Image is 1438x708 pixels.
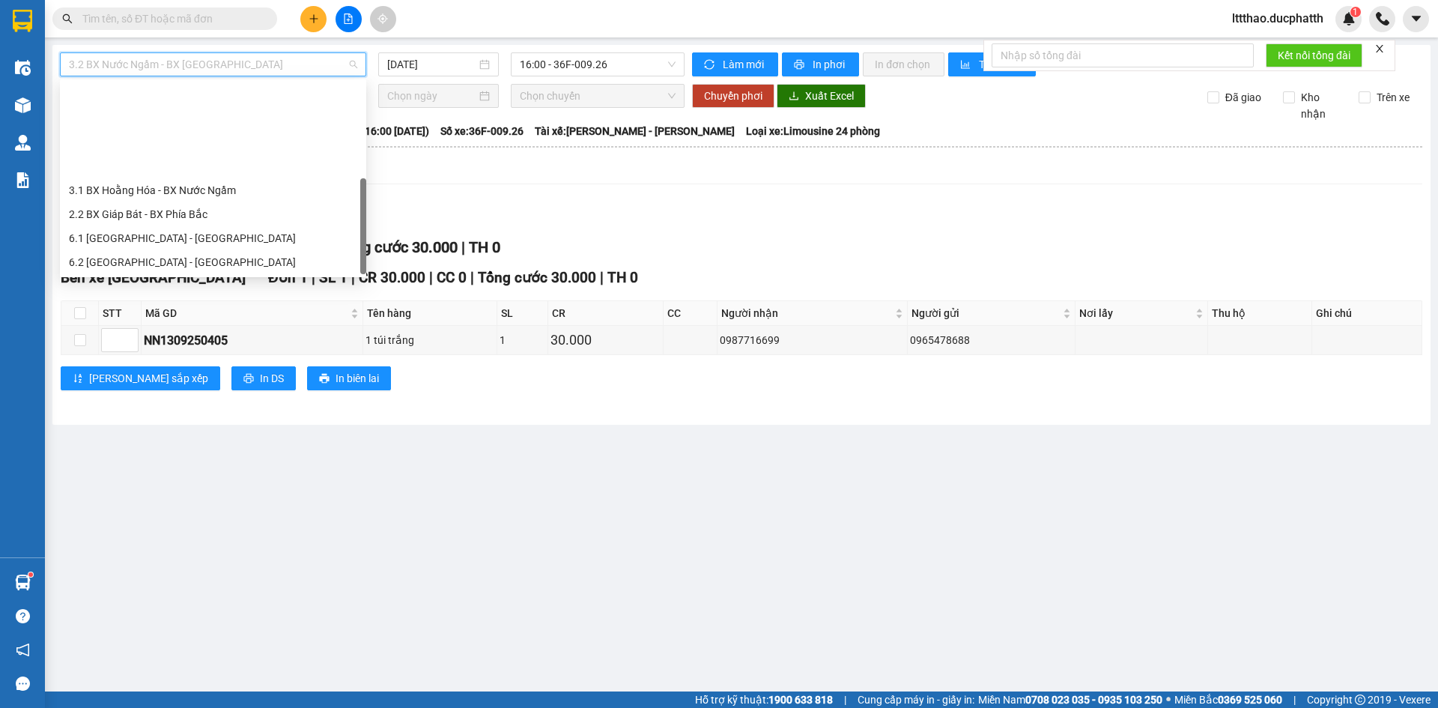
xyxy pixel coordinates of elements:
th: Ghi chú [1312,301,1422,326]
button: sort-ascending[PERSON_NAME] sắp xếp [61,366,220,390]
span: Tổng cước 30.000 [478,269,596,286]
span: Làm mới [723,56,766,73]
span: SL 1 [319,269,348,286]
img: warehouse-icon [15,575,31,590]
img: warehouse-icon [15,135,31,151]
button: printerIn phơi [782,52,859,76]
span: plus [309,13,319,24]
span: aim [377,13,388,24]
span: sync [704,59,717,71]
span: lttthao.ducphatth [1220,9,1335,28]
span: Đơn 1 [268,269,308,286]
th: CC [664,301,718,326]
span: | [1293,692,1296,708]
span: Miền Nam [978,692,1162,708]
th: Thu hộ [1208,301,1312,326]
span: Bến xe [GEOGRAPHIC_DATA] [61,269,246,286]
button: file-add [336,6,362,32]
span: ⚪️ [1166,697,1171,703]
span: | [351,269,355,286]
input: 13/09/2025 [387,56,476,73]
div: 3.1 BX Hoằng Hóa - BX Nước Ngầm [69,182,357,199]
span: Trên xe [1371,89,1416,106]
div: 0965478688 [910,332,1073,348]
span: copyright [1355,695,1365,705]
strong: 0369 525 060 [1218,694,1282,706]
div: 2.2 BX Giáp Bát - BX Phía Bắc [60,202,366,226]
button: printerIn DS [231,366,296,390]
span: close [1374,43,1385,54]
span: Hỗ trợ kỹ thuật: [695,692,833,708]
div: 2.2 BX Giáp Bát - BX Phía Bắc [69,206,357,223]
sup: 1 [1350,7,1361,17]
span: 1 [1353,7,1358,17]
span: Đã giao [1219,89,1267,106]
button: Chuyển phơi [692,84,774,108]
span: CR 30.000 [359,269,425,286]
strong: 1900 633 818 [768,694,833,706]
span: notification [16,643,30,657]
span: In phơi [813,56,847,73]
div: 6.1 Thanh Hóa - Hà Nội [60,226,366,250]
span: Miền Bắc [1174,692,1282,708]
div: 6.1 [GEOGRAPHIC_DATA] - [GEOGRAPHIC_DATA] [69,230,357,246]
button: plus [300,6,327,32]
th: STT [99,301,142,326]
span: Tổng cước 30.000 [338,238,458,256]
td: NN1309250405 [142,326,363,355]
span: search [62,13,73,24]
span: Tài xế: [PERSON_NAME] - [PERSON_NAME] [535,123,735,139]
button: caret-down [1403,6,1429,32]
div: 1 túi trắng [365,332,494,348]
span: Nơi lấy [1079,305,1192,321]
span: CC 0 [437,269,467,286]
img: warehouse-icon [15,97,31,113]
span: printer [794,59,807,71]
span: caret-down [1410,12,1423,25]
span: | [844,692,846,708]
span: TH 0 [469,238,500,256]
span: [PERSON_NAME] sắp xếp [89,370,208,387]
span: 16:00 - 36F-009.26 [520,53,676,76]
th: SL [497,301,547,326]
button: printerIn biên lai [307,366,391,390]
th: CR [548,301,664,326]
div: 1 [500,332,544,348]
span: In DS [260,370,284,387]
img: solution-icon [15,172,31,188]
span: Chuyến: (16:00 [DATE]) [320,123,429,139]
span: Xuất Excel [805,88,854,104]
button: In đơn chọn [863,52,944,76]
img: phone-icon [1376,12,1389,25]
span: file-add [343,13,354,24]
span: | [429,269,433,286]
input: Nhập số tổng đài [992,43,1254,67]
span: | [461,238,465,256]
div: 6.2 [GEOGRAPHIC_DATA] - [GEOGRAPHIC_DATA] [69,254,357,270]
span: 3.2 BX Nước Ngầm - BX Hoằng Hóa [69,53,357,76]
span: Kho nhận [1295,89,1347,122]
img: logo-vxr [13,10,32,32]
span: Mã GD [145,305,348,321]
img: warehouse-icon [15,60,31,76]
span: Người gửi [911,305,1060,321]
span: | [470,269,474,286]
span: Người nhận [721,305,892,321]
span: bar-chart [960,59,973,71]
button: syncLàm mới [692,52,778,76]
span: printer [319,373,330,385]
div: 30.000 [550,330,661,351]
input: Chọn ngày [387,88,476,104]
input: Tìm tên, số ĐT hoặc mã đơn [82,10,259,27]
button: downloadXuất Excel [777,84,866,108]
div: NN1309250405 [144,331,360,350]
div: 0987716699 [720,332,905,348]
span: sort-ascending [73,373,83,385]
button: Kết nối tổng đài [1266,43,1362,67]
span: TH 0 [607,269,638,286]
div: 6.2 Hà Nội - Thanh Hóa [60,250,366,274]
img: icon-new-feature [1342,12,1356,25]
sup: 1 [28,572,33,577]
th: Tên hàng [363,301,497,326]
strong: 0708 023 035 - 0935 103 250 [1025,694,1162,706]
